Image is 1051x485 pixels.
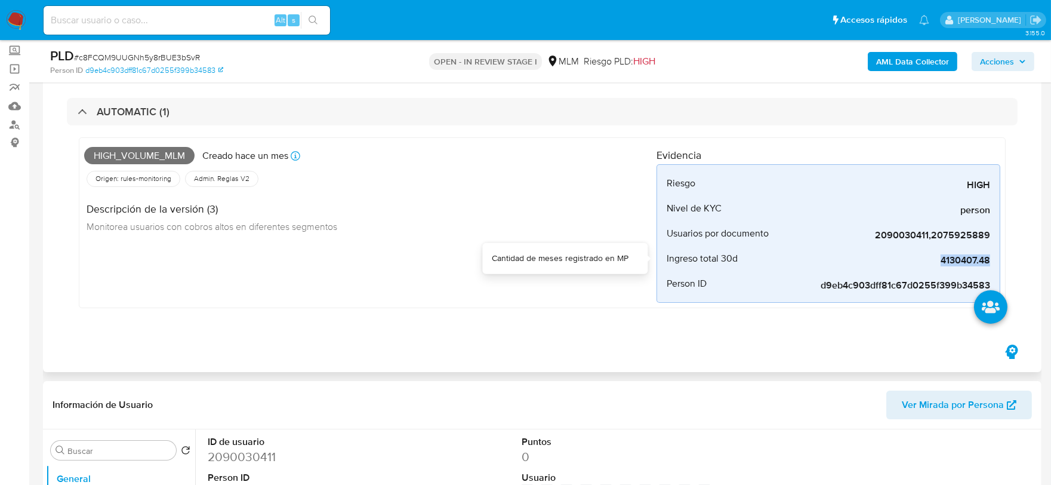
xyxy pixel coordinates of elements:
[84,147,195,165] span: High_volume_mlm
[202,149,288,162] p: Creado hace un mes
[667,253,738,265] span: Ingreso total 30d
[181,446,190,459] button: Volver al orden por defecto
[840,14,907,26] span: Accesos rápidos
[868,52,957,71] button: AML Data Collector
[811,229,990,241] span: 2090030411,2075925889
[56,446,65,455] button: Buscar
[85,65,223,76] a: d9eb4c903dff81c67d0255f399b34583
[208,435,405,449] dt: ID de usuario
[44,13,330,28] input: Buscar usuario o caso...
[811,280,990,291] span: d9eb4c903dff81c67d0255f399b34583
[53,399,153,411] h1: Información de Usuario
[50,65,83,76] b: Person ID
[94,174,172,183] span: Origen: rules-monitoring
[584,55,655,68] span: Riesgo PLD:
[667,278,707,290] span: Person ID
[633,54,655,68] span: HIGH
[276,14,285,26] span: Alt
[1025,28,1045,38] span: 3.155.0
[492,253,628,265] div: Cantidad de meses registrado en MP
[667,228,769,240] span: Usuarios por documento
[958,14,1025,26] p: dalia.goicochea@mercadolibre.com.mx
[67,98,1018,125] div: AUTOMATIC (1)
[292,14,295,26] span: s
[547,55,579,68] div: MLM
[429,53,542,70] p: OPEN - IN REVIEW STAGE I
[667,202,722,214] span: Nivel de KYC
[811,204,990,216] span: person
[811,179,990,191] span: HIGH
[67,446,171,456] input: Buscar
[193,174,251,183] span: Admin. Reglas V2
[876,52,949,71] b: AML Data Collector
[74,51,200,63] span: # c8FCQM9UUGNh5y8rBUE3bSvR
[902,391,1004,419] span: Ver Mirada por Persona
[522,435,719,449] dt: Puntos
[919,15,929,25] a: Notificaciones
[522,471,719,484] dt: Usuario
[886,391,1032,419] button: Ver Mirada por Persona
[1030,14,1042,26] a: Salir
[811,254,990,266] span: 4130407.48
[301,12,325,29] button: search-icon
[972,52,1034,71] button: Acciones
[522,449,719,465] dd: 0
[208,471,405,484] dt: Person ID
[97,105,169,118] h3: AUTOMATIC (1)
[657,149,1000,162] h4: Evidencia
[667,177,695,189] span: Riesgo
[87,202,337,216] h4: Descripción de la versión (3)
[50,46,74,65] b: PLD
[87,220,337,233] span: Monitorea usuarios con cobros altos en diferentes segmentos
[208,449,405,465] dd: 2090030411
[980,52,1014,71] span: Acciones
